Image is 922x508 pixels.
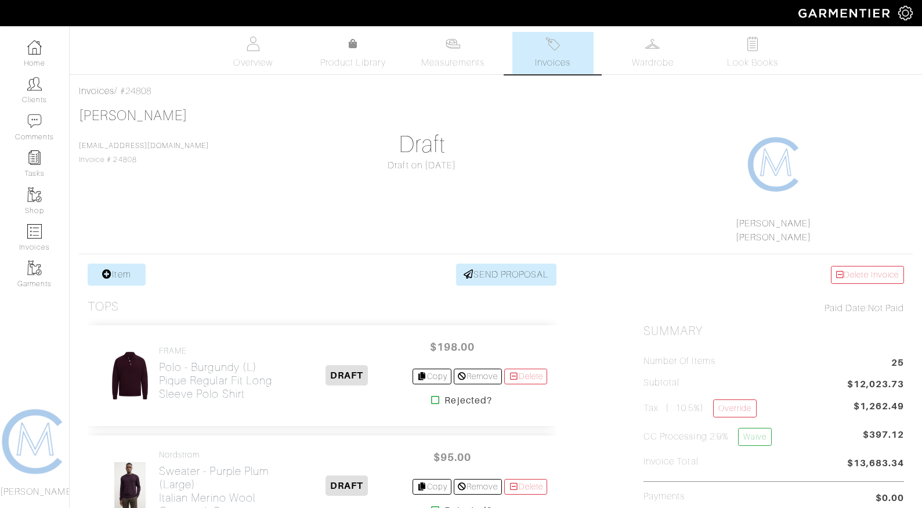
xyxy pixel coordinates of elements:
img: basicinfo-40fd8af6dae0f16599ec9e87c0ef1c0a1fdea2edbe929e3d69a839185d80c458.svg [246,37,261,51]
div: Not Paid [643,301,904,315]
h2: Summary [643,324,904,338]
h5: Subtotal [643,377,679,388]
h2: Polo - Burgundy (L) Pique Regular Fit Long Sleeve Polo Shirt [159,361,281,401]
span: Invoices [535,56,570,70]
a: Wardrobe [612,32,693,74]
img: dashboard-icon-dbcd8f5a0b271acd01030246c82b418ddd0df26cd7fceb0bd07c9910d44c42f6.png [27,40,42,55]
span: $13,683.34 [847,456,905,472]
span: $12,023.73 [847,377,905,393]
span: Wardrobe [632,56,674,70]
a: Copy [413,479,451,495]
span: Measurements [421,56,484,70]
a: [EMAIL_ADDRESS][DOMAIN_NAME] [79,142,209,150]
h5: Number of Items [643,356,715,367]
a: [PERSON_NAME] [79,108,187,123]
div: Draft on [DATE] [292,158,552,172]
span: $198.00 [417,334,487,359]
div: / #24808 [79,84,913,98]
a: Waive [738,428,772,446]
span: Invoice # 24808 [79,142,209,164]
img: orders-27d20c2124de7fd6de4e0e44c1d41de31381a507db9b33961299e4e07d508b8c.svg [545,37,560,51]
a: Remove [454,479,502,495]
a: Delete Invoice [831,266,904,284]
span: DRAFT [326,365,368,385]
a: [PERSON_NAME] [736,232,811,243]
h3: Tops [88,300,119,314]
a: Delete [504,479,547,495]
span: DRAFT [326,475,368,496]
a: [PERSON_NAME] [736,218,811,229]
a: Overview [212,32,294,74]
span: $1,262.49 [854,399,904,413]
a: Item [88,264,146,286]
a: SEND PROPOSAL [456,264,557,286]
h4: FRAME [159,346,281,356]
a: Look Books [712,32,793,74]
a: Invoices [79,86,114,96]
a: Invoices [512,32,594,74]
h5: Payments [643,491,685,502]
img: garments-icon-b7da505a4dc4fd61783c78ac3ca0ef83fa9d6f193b1c9dc38574b1d14d53ca28.png [27,261,42,275]
h1: Draft [292,131,552,158]
strong: Rejected? [444,394,491,408]
span: $95.00 [417,445,487,470]
span: 25 [891,356,904,372]
h5: CC Processing 2.9% [643,428,772,446]
img: 1608267731955.png.png [746,135,804,193]
h5: Tax ( : 10.5%) [643,399,757,417]
h5: Invoice Total [643,456,699,467]
span: Product Library [320,56,386,70]
a: Product Library [312,37,393,70]
a: Remove [454,369,502,384]
img: garments-icon-b7da505a4dc4fd61783c78ac3ca0ef83fa9d6f193b1c9dc38574b1d14d53ca28.png [27,188,42,202]
img: reminder-icon-8004d30b9f0a5d33ae49ab947aed9ed385cf756f9e5892f1edd6e32f2345188e.png [27,150,42,165]
a: Copy [413,369,451,384]
img: gear-icon-white-bd11855cb880d31180b6d7d6211b90ccbf57a29d726f0c71d8c61bd08dd39cc2.png [898,6,913,20]
img: garmentier-logo-header-white-b43fb05a5012e4ada735d5af1a66efaba907eab6374d6393d1fbf88cb4ef424d.png [793,3,898,23]
img: todo-9ac3debb85659649dc8f770b8b6100bb5dab4b48dedcbae339e5042a72dfd3cc.svg [745,37,760,51]
img: orders-icon-0abe47150d42831381b5fb84f609e132dff9fe21cb692f30cb5eec754e2cba89.png [27,224,42,239]
a: Measurements [412,32,494,74]
h4: Nordstrom [159,450,281,460]
span: Overview [233,56,272,70]
span: Paid Date: [825,303,868,314]
img: measurements-466bbee1fd09ba9460f595b01e5d73f9e2bff037440d3c8f018324cb6cdf7a4a.svg [446,37,460,51]
img: 42CowaeNYE4qzjVwnm7GRZZq [111,351,149,400]
span: Look Books [727,56,779,70]
a: FRAME Polo - Burgundy (L)Pique Regular Fit Long Sleeve Polo Shirt [159,346,281,401]
span: $0.00 [876,491,904,505]
img: wardrobe-487a4870c1b7c33e795ec22d11cfc2ed9d08956e64fb3008fe2437562e282088.svg [645,37,660,51]
a: Override [713,399,757,417]
a: Delete [504,369,547,384]
img: comment-icon-a0a6a9ef722e966f86d9cbdc48e553b5cf19dbc54f86b18d962a5391bc8f6eb6.png [27,114,42,128]
img: clients-icon-6bae9207a08558b7cb47a8932f037763ab4055f8c8b6bfacd5dc20c3e0201464.png [27,77,42,91]
span: $397.12 [863,428,904,451]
